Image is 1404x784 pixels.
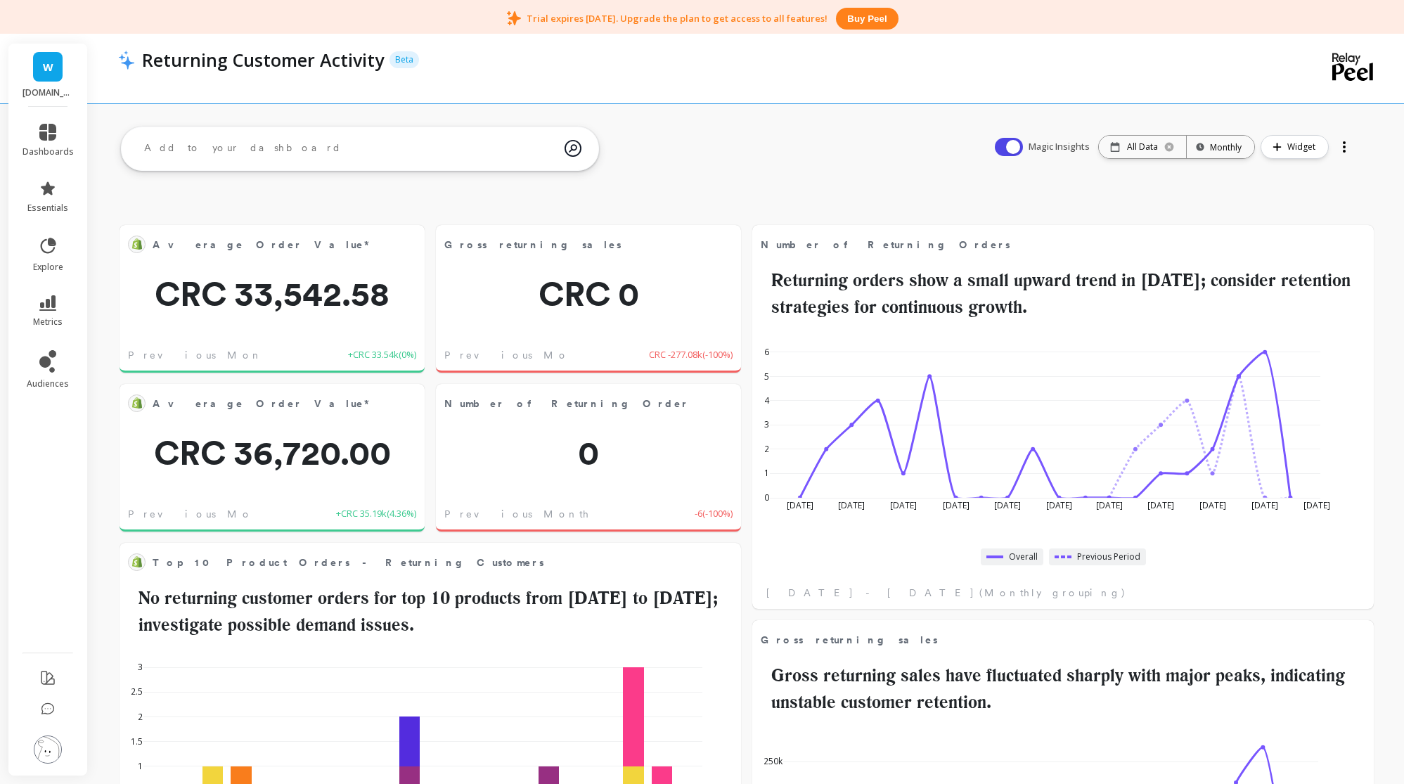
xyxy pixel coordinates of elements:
[348,348,416,362] span: +CRC 33.54k ( 0% )
[1077,551,1140,563] span: Previous Period
[153,553,688,572] span: Top 10 Product Orders - Returning Customers
[1009,551,1038,563] span: Overall
[836,8,898,30] button: Buy peel
[153,397,464,411] span: Average Order Value* (New)
[22,146,74,158] span: dashboards
[444,397,694,411] span: Number of Returning Orders
[436,277,741,311] span: CRC 0
[979,586,1126,600] span: (Monthly grouping)
[444,235,688,255] span: Gross returning sales
[33,316,63,328] span: metrics
[153,238,477,252] span: Average Order Value* (Returning)
[766,586,975,600] span: [DATE] - [DATE]
[761,630,1320,650] span: Gross returning sales
[128,507,274,521] span: Previous Month
[444,348,591,362] span: Previous Month
[34,735,62,764] img: profile picture
[120,436,425,470] span: CRC 36,720.00
[436,436,741,470] span: 0
[128,348,274,362] span: Previous Month
[444,507,591,521] span: Previous Month
[649,348,733,362] span: CRC -277.08k ( -100% )
[27,203,68,214] span: essentials
[1261,135,1329,159] button: Widget
[444,394,688,413] span: Number of Returning Orders
[761,662,1365,715] h2: Gross returning sales have fluctuated sharply with major peaks, indicating unstable customer rete...
[153,555,544,570] span: Top 10 Product Orders - Returning Customers
[1029,140,1093,154] span: Magic Insights
[761,235,1320,255] span: Number of Returning Orders
[22,87,74,98] p: Wain.cr
[761,267,1365,320] h2: Returning orders show a small upward trend in [DATE]; consider retention strategies for continuou...
[527,12,827,25] p: Trial expires [DATE]. Upgrade the plan to get access to all features!
[43,59,53,75] span: W
[33,262,63,273] span: explore
[761,633,938,648] span: Gross returning sales
[761,238,1010,252] span: Number of Returning Orders
[153,235,371,255] span: Average Order Value* (Returning)
[120,277,425,311] span: CRC 33,542.58
[389,51,419,68] p: Beta
[336,507,416,521] span: +CRC 35.19k ( 4.36% )
[1127,141,1158,153] p: All Data
[444,238,622,252] span: Gross returning sales
[153,394,371,413] span: Average Order Value* (New)
[142,48,384,72] p: Returning Customer Activity
[118,50,135,70] img: header icon
[565,129,581,167] img: magic search icon
[27,378,69,390] span: audiences
[128,585,733,638] h2: No returning customer orders for top 10 products from [DATE] to [DATE]; investigate possible dema...
[1287,140,1320,154] span: Widget
[695,507,733,521] span: -6 ( -100% )
[1199,141,1242,154] div: Monthly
